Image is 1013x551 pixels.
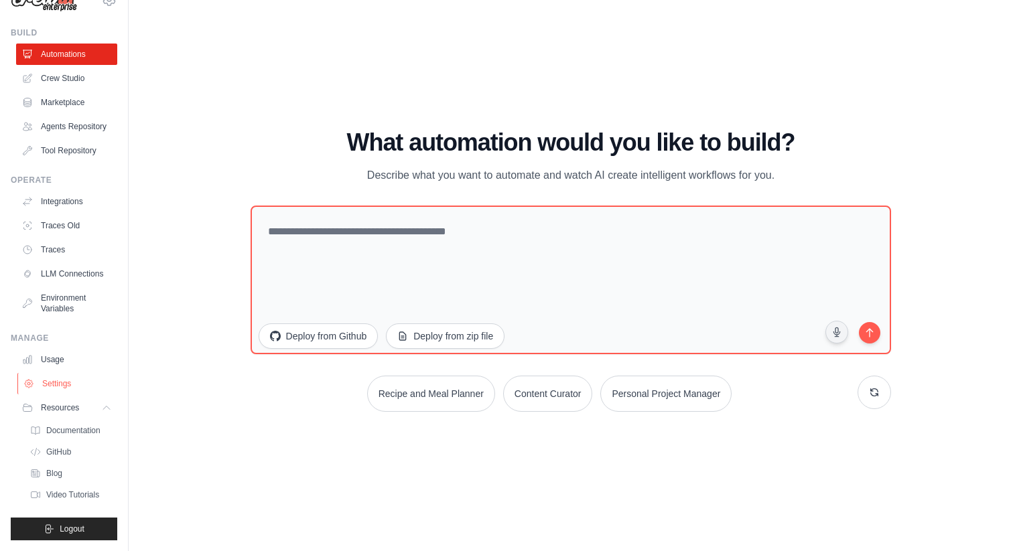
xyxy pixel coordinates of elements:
[16,68,117,89] a: Crew Studio
[46,468,62,479] span: Blog
[600,376,732,412] button: Personal Project Manager
[386,323,504,349] button: Deploy from zip file
[16,44,117,65] a: Automations
[16,397,117,418] button: Resources
[60,524,84,534] span: Logout
[16,92,117,113] a: Marketplace
[46,425,100,436] span: Documentation
[24,421,117,440] a: Documentation
[259,323,379,349] button: Deploy from Github
[46,447,71,457] span: GitHub
[16,191,117,212] a: Integrations
[16,140,117,161] a: Tool Repository
[41,402,79,413] span: Resources
[46,489,99,500] span: Video Tutorials
[24,464,117,483] a: Blog
[16,239,117,260] a: Traces
[503,376,593,412] button: Content Curator
[11,175,117,185] div: Operate
[367,376,495,412] button: Recipe and Meal Planner
[16,349,117,370] a: Usage
[24,485,117,504] a: Video Tutorials
[16,287,117,319] a: Environment Variables
[24,443,117,461] a: GitHub
[11,518,117,540] button: Logout
[16,215,117,236] a: Traces Old
[11,333,117,343] div: Manage
[251,129,892,156] h1: What automation would you like to build?
[16,263,117,285] a: LLM Connections
[11,27,117,38] div: Build
[946,487,1013,551] iframe: Chat Widget
[16,116,117,137] a: Agents Repository
[17,373,119,394] a: Settings
[346,167,796,184] p: Describe what you want to automate and watch AI create intelligent workflows for you.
